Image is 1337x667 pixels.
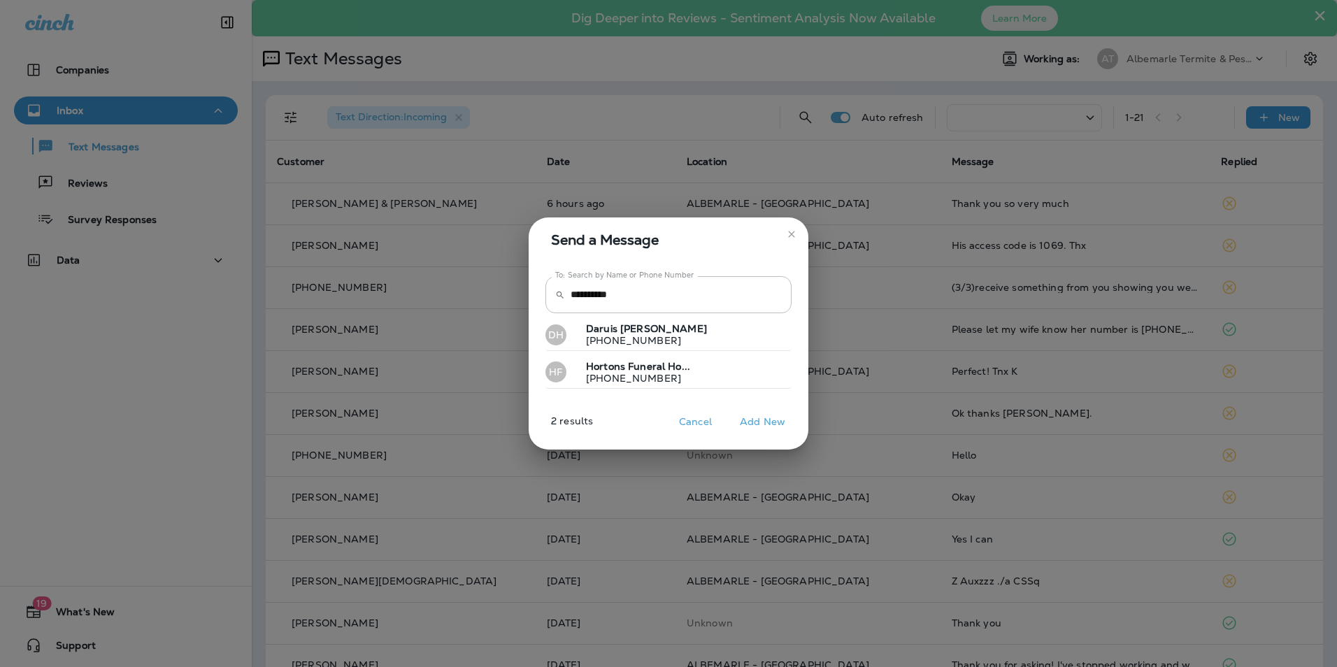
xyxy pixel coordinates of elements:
p: 2 results [523,415,593,438]
button: DHDaruis [PERSON_NAME][PHONE_NUMBER] [545,319,792,351]
span: [PERSON_NAME] [620,322,707,335]
span: Send a Message [551,229,792,251]
span: Daruis [586,322,617,335]
span: Funeral Ho... [628,360,690,373]
p: [PHONE_NUMBER] [575,335,707,346]
button: HFHortons Funeral Ho...[PHONE_NUMBER] [545,357,792,389]
button: Cancel [669,411,722,433]
button: close [780,223,803,245]
div: DH [545,324,566,345]
button: Add New [733,411,792,433]
p: [PHONE_NUMBER] [575,373,690,384]
label: To: Search by Name or Phone Number [555,270,694,280]
div: HF [545,361,566,382]
span: Hortons [586,360,625,373]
